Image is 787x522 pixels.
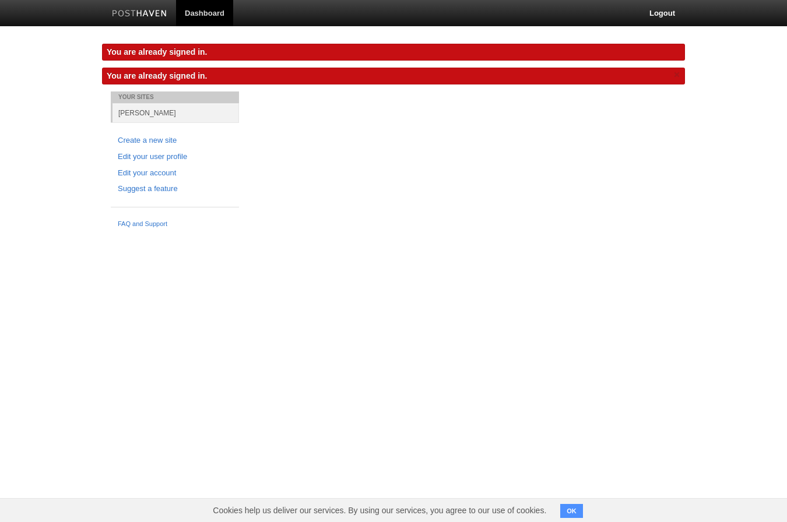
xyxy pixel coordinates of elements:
[112,10,167,19] img: Posthaven-bar
[672,68,682,82] a: ×
[560,504,583,518] button: OK
[118,219,232,230] a: FAQ and Support
[201,499,558,522] span: Cookies help us deliver our services. By using our services, you agree to our use of cookies.
[102,44,685,61] div: You are already signed in.
[118,167,232,179] a: Edit your account
[113,103,239,122] a: [PERSON_NAME]
[107,71,207,80] span: You are already signed in.
[118,135,232,147] a: Create a new site
[111,91,239,103] li: Your Sites
[118,183,232,195] a: Suggest a feature
[118,151,232,163] a: Edit your user profile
